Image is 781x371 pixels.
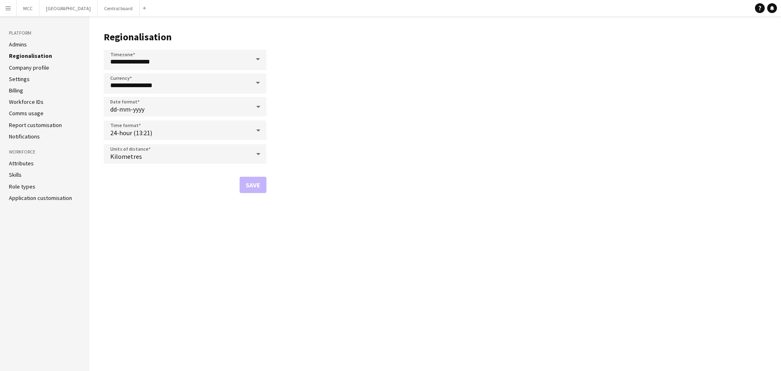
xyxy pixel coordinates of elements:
[110,152,142,160] span: Kilometres
[104,31,266,43] h1: Regionalisation
[9,183,35,190] a: Role types
[9,98,44,105] a: Workforce IDs
[39,0,98,16] button: [GEOGRAPHIC_DATA]
[9,75,30,83] a: Settings
[9,110,44,117] a: Comms usage
[110,105,144,113] span: dd-mm-yyyy
[9,148,81,156] h3: Workforce
[110,129,152,137] span: 24-hour (13:21)
[17,0,39,16] button: MCC
[9,64,49,71] a: Company profile
[9,133,40,140] a: Notifications
[9,160,34,167] a: Attributes
[98,0,140,16] button: Central board
[9,87,23,94] a: Billing
[9,171,22,178] a: Skills
[9,121,62,129] a: Report customisation
[9,194,72,202] a: Application customisation
[9,52,52,59] a: Regionalisation
[9,41,27,48] a: Admins
[9,29,81,37] h3: Platform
